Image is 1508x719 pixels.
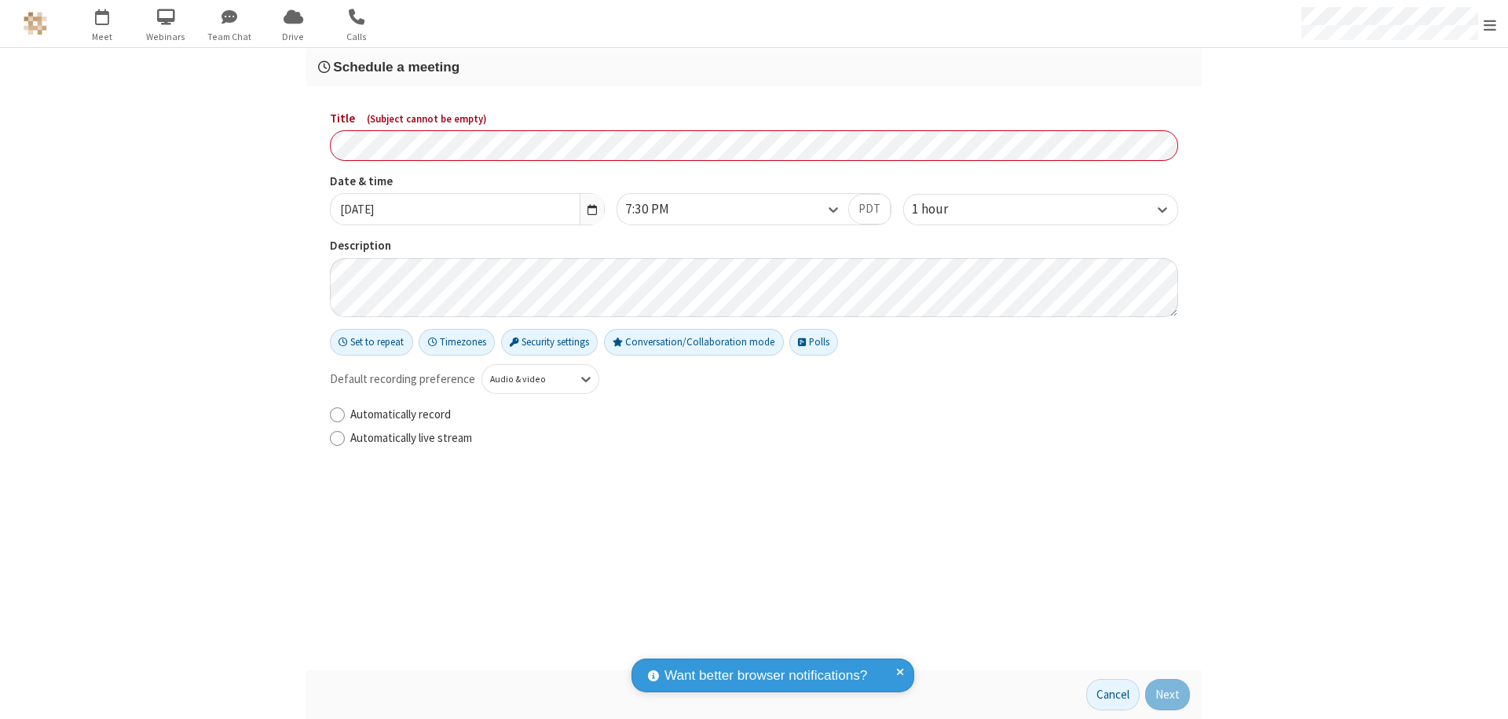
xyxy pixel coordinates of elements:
[333,59,459,75] span: Schedule a meeting
[419,329,495,356] button: Timezones
[24,12,47,35] img: QA Selenium DO NOT DELETE OR CHANGE
[328,30,386,44] span: Calls
[664,666,867,686] span: Want better browser notifications?
[330,329,413,356] button: Set to repeat
[848,194,891,225] button: PDT
[330,237,1178,255] label: Description
[330,110,1178,128] label: Title
[330,173,605,191] label: Date & time
[490,372,565,386] div: Audio & video
[137,30,196,44] span: Webinars
[350,406,1178,424] label: Automatically record
[330,370,475,389] span: Default recording preference
[264,30,323,44] span: Drive
[1086,679,1140,710] button: Cancel
[789,329,838,356] button: Polls
[367,112,487,126] span: ( Subject cannot be empty )
[604,329,784,356] button: Conversation/Collaboration mode
[625,199,696,220] div: 7:30 PM
[350,429,1178,447] label: Automatically live stream
[1145,679,1190,710] button: Next
[200,30,259,44] span: Team Chat
[912,199,975,220] div: 1 hour
[501,329,598,356] button: Security settings
[73,30,132,44] span: Meet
